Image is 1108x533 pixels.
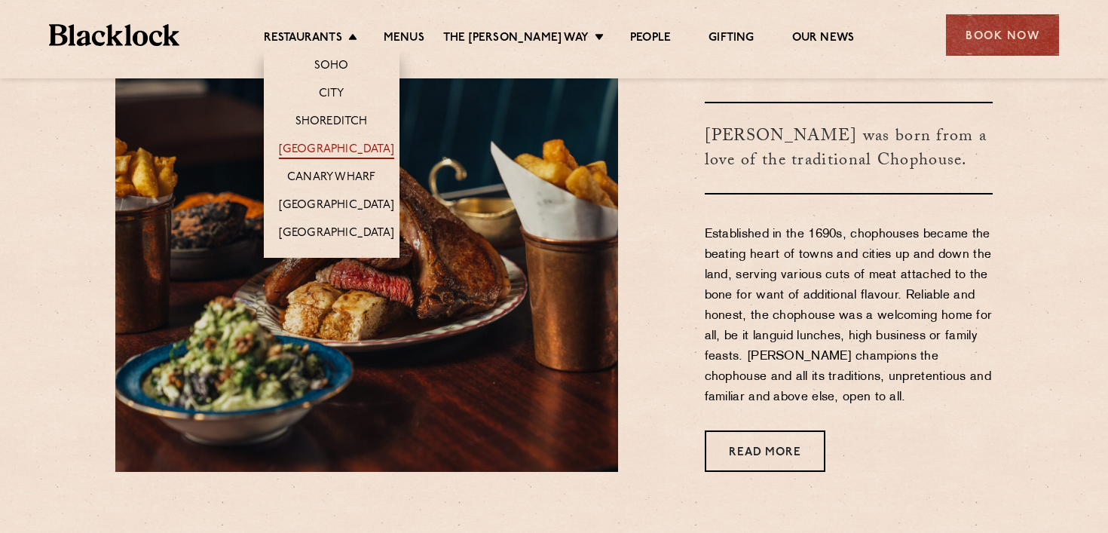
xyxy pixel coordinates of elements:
[946,14,1059,56] div: Book Now
[49,24,179,46] img: BL_Textured_Logo-footer-cropped.svg
[443,31,589,47] a: The [PERSON_NAME] Way
[115,41,618,472] img: May25-Blacklock-AllIn-00417-scaled-e1752246198448.jpg
[705,225,993,408] p: Established in the 1690s, chophouses became the beating heart of towns and cities up and down the...
[705,430,825,472] a: Read More
[709,31,754,47] a: Gifting
[314,59,349,75] a: Soho
[279,198,394,215] a: [GEOGRAPHIC_DATA]
[384,31,424,47] a: Menus
[630,31,671,47] a: People
[264,31,342,47] a: Restaurants
[319,87,344,103] a: City
[279,142,394,159] a: [GEOGRAPHIC_DATA]
[792,31,855,47] a: Our News
[287,170,375,187] a: Canary Wharf
[279,226,394,243] a: [GEOGRAPHIC_DATA]
[295,115,368,131] a: Shoreditch
[705,102,993,195] h3: [PERSON_NAME] was born from a love of the traditional Chophouse.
